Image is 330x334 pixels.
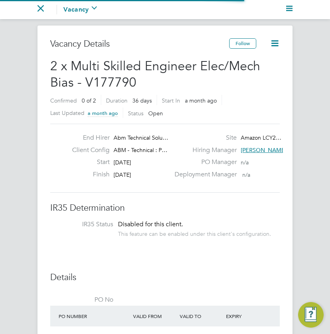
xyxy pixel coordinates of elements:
[229,38,256,49] button: Follow
[241,134,281,141] span: Amazon LCY2…
[66,170,110,179] label: Finish
[57,309,131,323] div: PO Number
[82,97,96,104] span: 0 of 2
[50,220,113,229] label: IR35 Status
[242,171,250,178] span: n/a
[298,302,324,328] button: Engage Resource Center
[50,109,84,117] label: Last Updated
[170,146,237,154] label: Hiring Manager
[132,97,152,104] span: 36 days
[50,202,280,214] h3: IR35 Determination
[50,38,229,50] h3: Vacancy Details
[106,97,128,104] label: Duration
[170,158,237,166] label: PO Manager
[162,97,180,104] label: Start In
[241,159,249,166] span: n/a
[50,58,260,91] span: 2 x Multi Skilled Engineer Elec/Mech Bias - V177790
[178,309,224,323] div: Valid To
[66,158,110,166] label: Start
[114,171,131,178] span: [DATE]
[170,170,237,179] label: Deployment Manager
[63,5,97,14] button: Vacancy
[88,110,118,117] span: a month ago
[224,309,271,323] div: Expiry
[114,134,168,141] span: Abm Technical Solu…
[66,134,110,142] label: End Hirer
[118,220,183,228] span: Disabled for this client.
[131,309,178,323] div: Valid From
[170,134,237,142] label: Site
[148,110,163,117] span: Open
[114,146,167,154] span: ABM - Technical : P…
[114,159,131,166] span: [DATE]
[128,110,143,117] label: Status
[241,146,287,154] span: [PERSON_NAME]
[50,97,77,104] label: Confirmed
[118,228,271,237] div: This feature can be enabled under this client's configuration.
[185,97,217,104] span: a month ago
[50,296,113,304] label: PO No
[50,272,280,283] h3: Details
[66,146,110,154] label: Client Config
